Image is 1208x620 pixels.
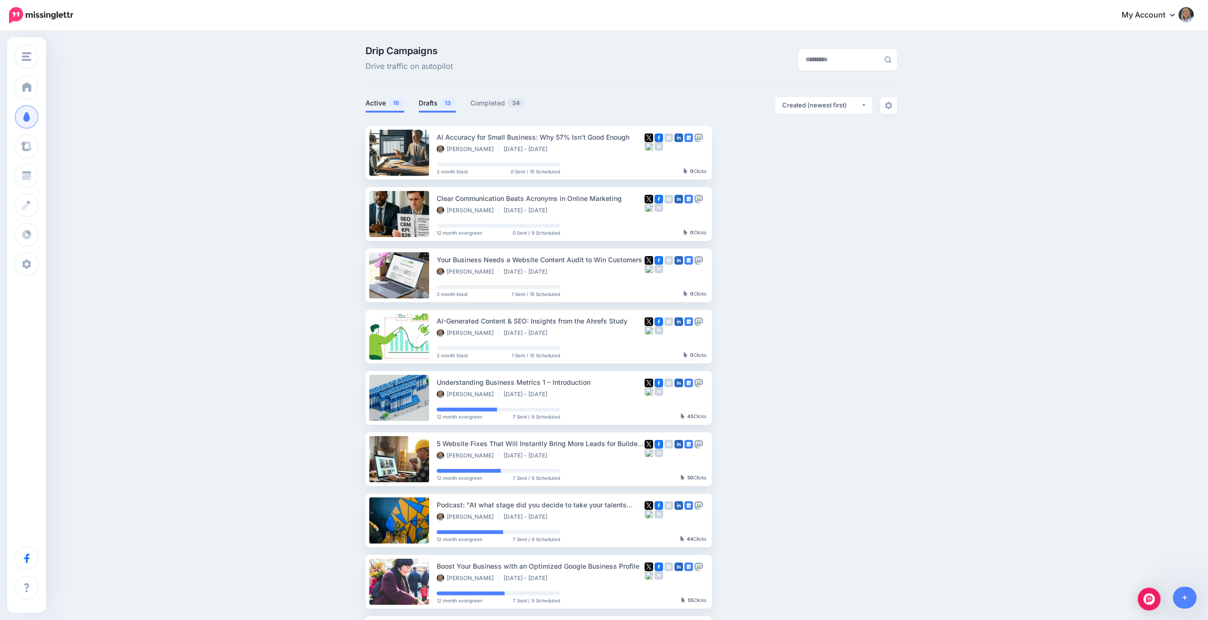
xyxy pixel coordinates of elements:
[437,254,645,265] div: Your Business Needs a Website Content Audit to Win Customers
[365,60,453,73] span: Drive traffic on autopilot
[694,195,703,203] img: mastodon-grey-square.png
[680,536,684,542] img: pointer-grey-darker.png
[694,379,703,387] img: mastodon-grey-square.png
[437,561,645,572] div: Boost Your Business with an Optimized Google Business Profile
[684,229,688,235] img: pointer-grey-darker.png
[419,97,456,109] a: Drafts13
[684,291,706,297] div: Clicks
[681,413,685,419] img: pointer-grey-darker.png
[694,317,703,326] img: mastodon-grey-square.png
[674,379,683,387] img: linkedin-square.png
[674,256,683,265] img: linkedin-square.png
[690,352,693,358] b: 0
[437,377,645,388] div: Understanding Business Metrics 1 – Introduction
[645,571,653,580] img: bluesky-grey-square.png
[655,256,663,265] img: facebook-square.png
[655,134,663,142] img: facebook-square.png
[655,195,663,203] img: facebook-square.png
[885,102,892,109] img: settings-grey.png
[665,134,673,142] img: instagram-grey-square.png
[681,475,706,481] div: Clicks
[504,268,552,276] li: [DATE] - [DATE]
[504,145,552,153] li: [DATE] - [DATE]
[504,452,552,459] li: [DATE] - [DATE]
[1138,588,1161,610] div: Open Intercom Messenger
[512,292,560,296] span: 1 Sent / 15 Scheduled
[437,598,482,603] span: 12 month evergreen
[688,597,693,603] b: 55
[684,563,693,571] img: google_business-square.png
[645,195,653,203] img: twitter-square.png
[504,329,552,337] li: [DATE] - [DATE]
[504,513,552,521] li: [DATE] - [DATE]
[645,440,653,448] img: twitter-square.png
[437,315,645,326] div: AI-Generated Content & SEO: Insights from the Ahrefs Study
[645,134,653,142] img: twitter-square.png
[437,207,499,214] li: [PERSON_NAME]
[437,414,482,419] span: 12 month evergreen
[674,195,683,203] img: linkedin-square.png
[684,317,693,326] img: google_business-square.png
[681,598,706,603] div: Clicks
[694,563,703,571] img: mastodon-grey-square.png
[437,513,499,521] li: [PERSON_NAME]
[365,97,404,109] a: Active16
[645,448,653,457] img: bluesky-grey-square.png
[655,563,663,571] img: facebook-square.png
[655,440,663,448] img: facebook-square.png
[684,169,706,174] div: Clicks
[504,391,552,398] li: [DATE] - [DATE]
[437,329,499,337] li: [PERSON_NAME]
[504,574,552,582] li: [DATE] - [DATE]
[674,563,683,571] img: linkedin-square.png
[684,501,693,510] img: google_business-square.png
[655,571,663,580] img: medium-grey-square.png
[440,98,456,107] span: 13
[884,56,891,63] img: search-grey-6.png
[655,387,663,396] img: medium-grey-square.png
[645,142,653,151] img: bluesky-grey-square.png
[645,265,653,273] img: bluesky-grey-square.png
[655,326,663,334] img: medium-grey-square.png
[655,448,663,457] img: medium-grey-square.png
[388,98,404,107] span: 16
[694,501,703,510] img: mastodon-grey-square.png
[437,353,468,358] span: 2 month blast
[674,317,683,326] img: linkedin-square.png
[655,203,663,212] img: medium-grey-square.png
[681,597,685,603] img: pointer-grey-darker.png
[684,230,706,236] div: Clicks
[645,326,653,334] img: bluesky-grey-square.png
[645,563,653,571] img: twitter-square.png
[437,452,499,459] li: [PERSON_NAME]
[681,414,706,420] div: Clicks
[437,193,645,204] div: Clear Communication Beats Acronyms in Online Marketing
[665,563,673,571] img: instagram-grey-square.png
[470,97,525,109] a: Completed34
[694,440,703,448] img: mastodon-grey-square.png
[437,292,468,296] span: 2 month blast
[645,256,653,265] img: twitter-square.png
[512,353,560,358] span: 1 Sent / 15 Scheduled
[690,229,693,235] b: 0
[437,230,482,235] span: 12 month evergreen
[437,169,468,174] span: 2 month blast
[645,379,653,387] img: twitter-square.png
[645,203,653,212] img: bluesky-grey-square.png
[655,379,663,387] img: facebook-square.png
[687,475,693,480] b: 50
[655,510,663,518] img: medium-grey-square.png
[684,134,693,142] img: google_business-square.png
[690,291,693,296] b: 0
[665,195,673,203] img: instagram-grey-square.png
[674,501,683,510] img: linkedin-square.png
[437,391,499,398] li: [PERSON_NAME]
[665,440,673,448] img: instagram-grey-square.png
[674,134,683,142] img: linkedin-square.png
[437,268,499,276] li: [PERSON_NAME]
[645,317,653,326] img: twitter-square.png
[437,537,482,542] span: 12 month evergreen
[674,440,683,448] img: linkedin-square.png
[665,501,673,510] img: instagram-grey-square.png
[437,132,645,143] div: AI Accuracy for Small Business: Why 57% Isn’t Good Enough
